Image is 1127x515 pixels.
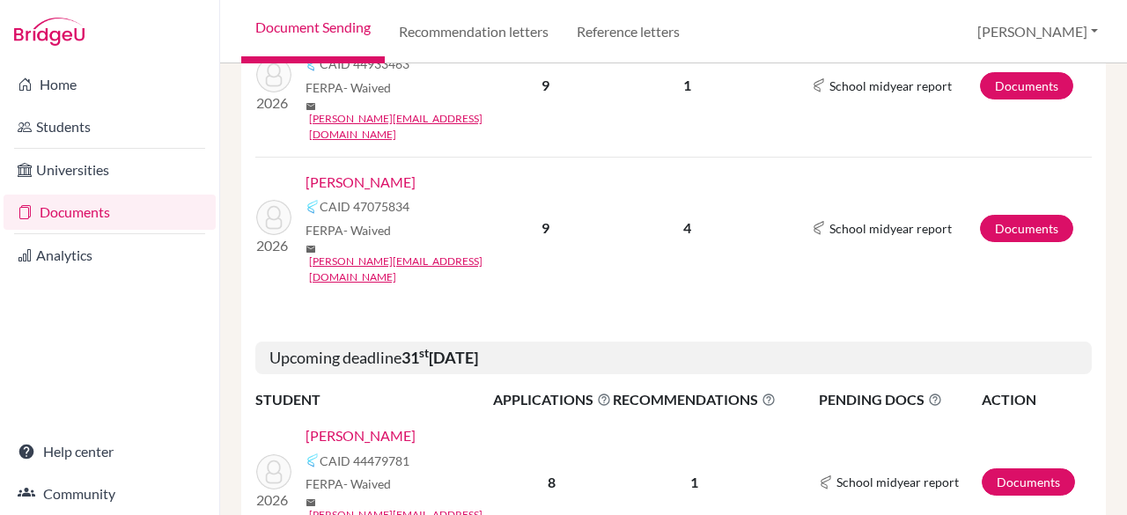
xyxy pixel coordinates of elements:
span: mail [306,101,316,112]
img: Borio, Ornella [256,454,291,489]
a: Community [4,476,216,511]
img: Common App logo [306,200,320,214]
span: FERPA [306,221,391,239]
span: FERPA [306,78,391,97]
span: - Waived [343,223,391,238]
span: RECOMMENDATIONS [613,389,776,410]
img: Common App logo [812,221,826,235]
p: 2026 [256,92,291,114]
span: CAID 44479781 [320,452,409,470]
span: APPLICATIONS [493,389,611,410]
a: [PERSON_NAME] [306,172,416,193]
a: Documents [980,72,1073,99]
img: Williams, Elizabeth [256,200,291,235]
span: School midyear report [836,473,959,491]
a: Students [4,109,216,144]
span: - Waived [343,476,391,491]
span: School midyear report [829,77,952,95]
b: 31 [DATE] [401,348,478,367]
h5: Upcoming deadline [255,342,1092,375]
a: Documents [4,195,216,230]
img: Grubba, Charles [256,57,291,92]
span: FERPA [306,475,391,493]
span: mail [306,497,316,508]
img: Common App logo [819,475,833,489]
span: CAID 44933463 [320,55,409,73]
span: PENDING DOCS [819,389,980,410]
a: [PERSON_NAME] [306,425,416,446]
a: [PERSON_NAME][EMAIL_ADDRESS][DOMAIN_NAME] [309,111,497,143]
p: 2026 [256,235,291,256]
sup: st [419,346,429,360]
p: 4 [606,217,769,239]
img: Common App logo [812,78,826,92]
span: - Waived [343,80,391,95]
a: Help center [4,434,216,469]
a: [PERSON_NAME][EMAIL_ADDRESS][DOMAIN_NAME] [309,254,497,285]
a: Documents [980,215,1073,242]
span: School midyear report [829,219,952,238]
b: 8 [548,474,556,490]
th: ACTION [981,388,1092,411]
th: STUDENT [255,388,492,411]
span: CAID 47075834 [320,197,409,216]
img: Bridge-U [14,18,85,46]
a: Analytics [4,238,216,273]
button: [PERSON_NAME] [969,15,1106,48]
a: Universities [4,152,216,188]
p: 1 [606,75,769,96]
img: Common App logo [306,57,320,71]
p: 2026 [256,489,291,511]
p: 1 [613,472,776,493]
a: Documents [982,468,1075,496]
a: Home [4,67,216,102]
b: 9 [541,77,549,93]
b: 9 [541,219,549,236]
img: Common App logo [306,453,320,467]
span: mail [306,244,316,254]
